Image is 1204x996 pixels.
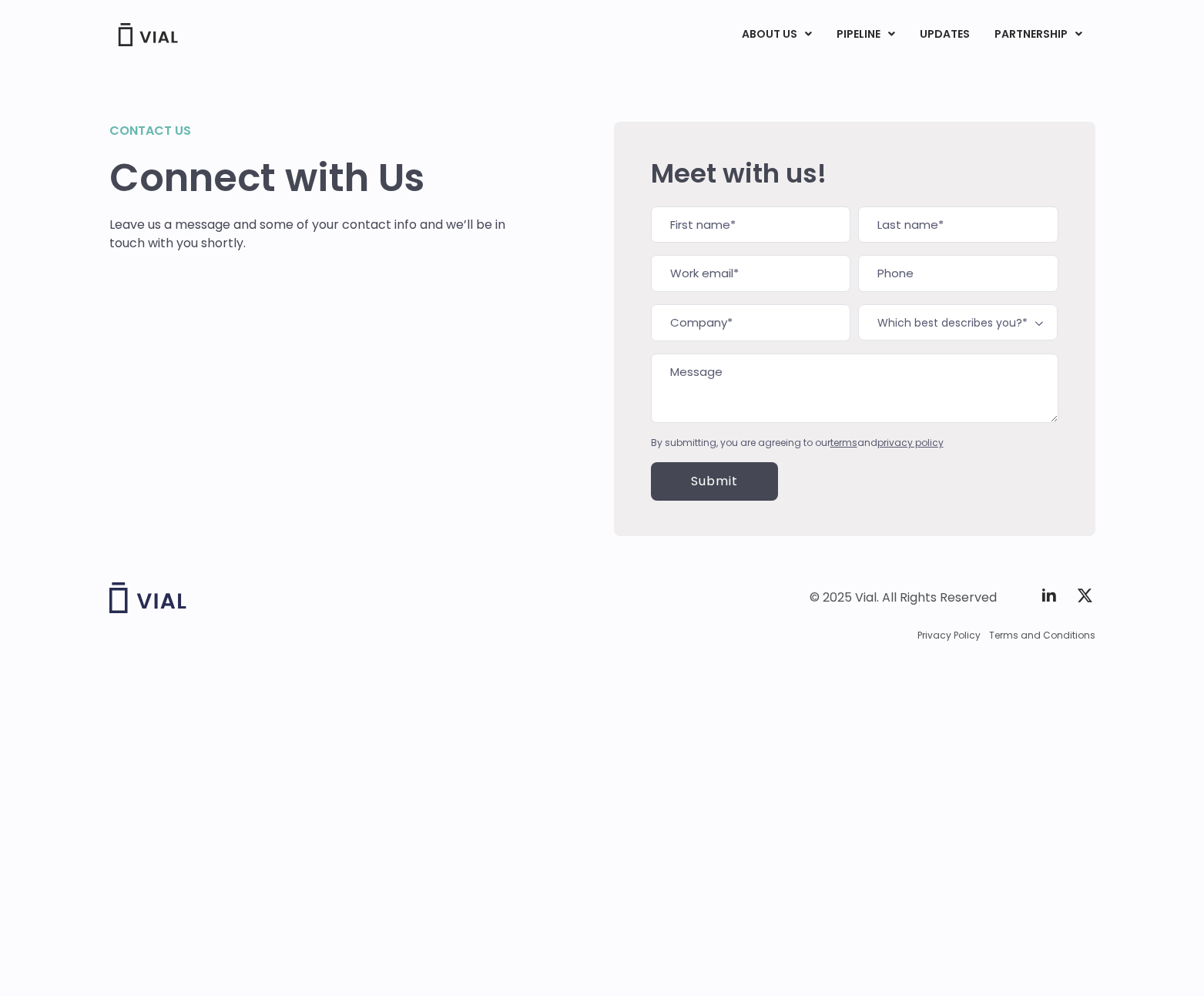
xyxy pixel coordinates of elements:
[117,23,179,46] img: Vial Logo
[858,206,1058,243] input: Last name*
[810,589,997,606] div: © 2025 Vial. All Rights Reserved
[651,304,850,341] input: Company*
[907,22,981,48] a: UPDATES
[109,582,186,613] img: Vial logo wih "Vial" spelled out
[858,255,1058,292] input: Phone
[109,216,506,253] p: Leave us a message and some of your contact info and we’ll be in touch with you shortly.
[729,22,823,48] a: ABOUT USMenu Toggle
[877,436,944,449] a: privacy policy
[651,462,778,501] input: Submit
[858,304,1058,340] span: Which best describes you?*
[651,255,850,292] input: Work email*
[917,629,981,642] a: Privacy Policy
[651,206,850,243] input: First name*
[830,436,857,449] a: terms
[989,629,1095,642] a: Terms and Conditions
[824,22,907,48] a: PIPELINEMenu Toggle
[109,122,506,140] h2: Contact us
[982,22,1095,48] a: PARTNERSHIPMenu Toggle
[651,159,1058,188] h2: Meet with us!
[109,156,506,200] h1: Connect with Us
[651,436,1058,450] div: By submitting, you are agreeing to our and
